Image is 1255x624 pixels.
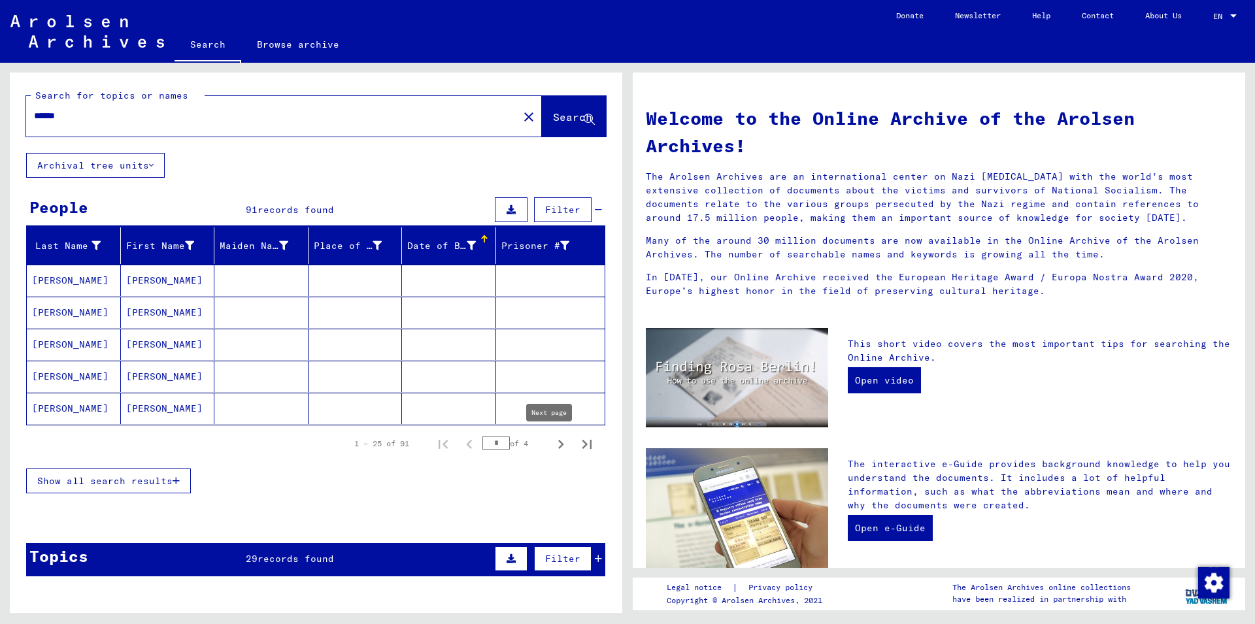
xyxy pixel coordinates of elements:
[667,581,732,595] a: Legal notice
[258,204,334,216] span: records found
[646,271,1232,298] p: In [DATE], our Online Archive received the European Heritage Award / Europa Nostra Award 2020, Eu...
[407,235,495,256] div: Date of Birth
[37,475,173,487] span: Show all search results
[646,170,1232,225] p: The Arolsen Archives are an international center on Nazi [MEDICAL_DATA] with the world’s most ext...
[952,582,1131,593] p: The Arolsen Archives online collections
[27,361,121,392] mat-cell: [PERSON_NAME]
[848,457,1232,512] p: The interactive e-Guide provides background knowledge to help you understand the documents. It in...
[27,297,121,328] mat-cell: [PERSON_NAME]
[646,234,1232,261] p: Many of the around 30 million documents are now available in the Online Archive of the Arolsen Ar...
[501,235,590,256] div: Prisoner #
[430,431,456,457] button: First page
[667,595,828,606] p: Copyright © Arolsen Archives, 2021
[534,197,592,222] button: Filter
[314,239,382,253] div: Place of Birth
[246,553,258,565] span: 29
[121,393,215,424] mat-cell: [PERSON_NAME]
[646,328,828,427] img: video.jpg
[241,29,355,60] a: Browse archive
[646,105,1232,159] h1: Welcome to the Online Archive of the Arolsen Archives!
[220,239,288,253] div: Maiden Name
[534,546,592,571] button: Filter
[1213,11,1222,21] mat-select-trigger: EN
[121,297,215,328] mat-cell: [PERSON_NAME]
[29,195,88,219] div: People
[482,437,548,450] div: of 4
[32,235,120,256] div: Last Name
[121,227,215,264] mat-header-cell: First Name
[1198,567,1230,599] img: Zustimmung ändern
[402,227,496,264] mat-header-cell: Date of Birth
[35,90,188,101] mat-label: Search for topics or names
[952,593,1131,605] p: have been realized in partnership with
[27,393,121,424] mat-cell: [PERSON_NAME]
[501,239,570,253] div: Prisoner #
[553,110,592,123] span: Search
[545,553,580,565] span: Filter
[220,235,308,256] div: Maiden Name
[121,265,215,296] mat-cell: [PERSON_NAME]
[516,103,542,129] button: Clear
[175,29,241,63] a: Search
[548,431,574,457] button: Next page
[667,581,828,595] div: |
[10,15,164,48] img: Arolsen_neg.svg
[29,544,88,568] div: Topics
[27,227,121,264] mat-header-cell: Last Name
[848,367,921,393] a: Open video
[126,239,195,253] div: First Name
[545,204,580,216] span: Filter
[848,515,933,541] a: Open e-Guide
[646,448,828,570] img: eguide.jpg
[258,553,334,565] span: records found
[848,337,1232,365] p: This short video covers the most important tips for searching the Online Archive.
[27,265,121,296] mat-cell: [PERSON_NAME]
[121,329,215,360] mat-cell: [PERSON_NAME]
[314,235,402,256] div: Place of Birth
[456,431,482,457] button: Previous page
[574,431,600,457] button: Last page
[738,581,828,595] a: Privacy policy
[1182,577,1231,610] img: yv_logo.png
[26,468,191,493] button: Show all search results
[27,329,121,360] mat-cell: [PERSON_NAME]
[246,204,258,216] span: 91
[121,361,215,392] mat-cell: [PERSON_NAME]
[542,96,606,137] button: Search
[214,227,309,264] mat-header-cell: Maiden Name
[354,438,409,450] div: 1 – 25 of 91
[32,239,101,253] div: Last Name
[26,153,165,178] button: Archival tree units
[407,239,476,253] div: Date of Birth
[521,109,537,125] mat-icon: close
[126,235,214,256] div: First Name
[309,227,403,264] mat-header-cell: Place of Birth
[496,227,605,264] mat-header-cell: Prisoner #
